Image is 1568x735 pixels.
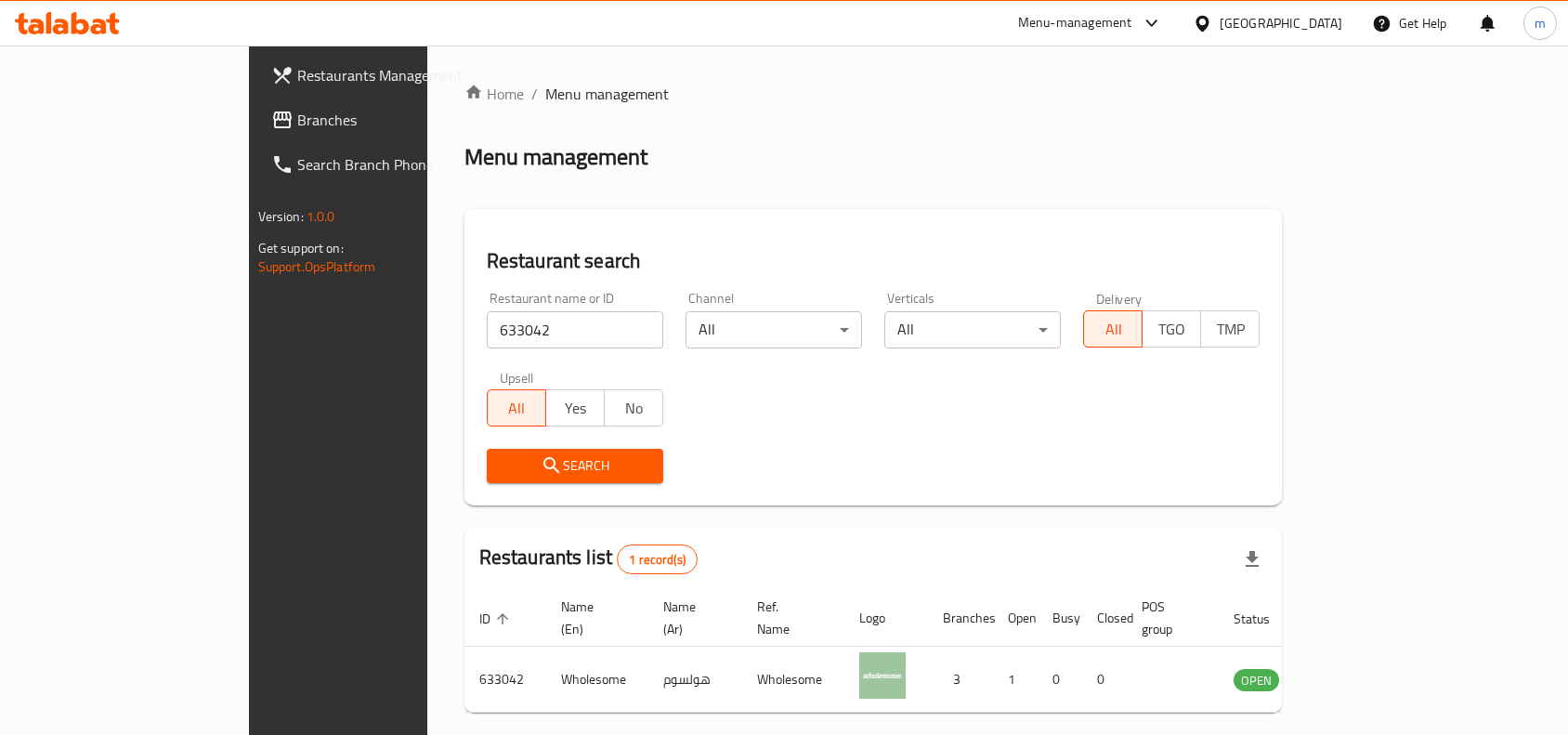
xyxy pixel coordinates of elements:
[1038,647,1082,713] td: 0
[993,590,1038,647] th: Open
[618,551,697,569] span: 1 record(s)
[256,142,511,187] a: Search Branch Phone
[1142,596,1196,640] span: POS group
[464,83,1283,105] nav: breadcrumb
[464,142,647,172] h2: Menu management
[487,449,663,483] button: Search
[531,83,538,105] li: /
[1142,310,1201,348] button: TGO
[297,64,496,86] span: Restaurants Management
[554,395,597,422] span: Yes
[1535,13,1546,33] span: m
[1083,310,1143,348] button: All
[487,389,546,427] button: All
[604,389,663,427] button: No
[844,590,928,647] th: Logo
[1230,537,1274,582] div: Export file
[1038,590,1082,647] th: Busy
[742,647,844,713] td: Wholesome
[1200,310,1260,348] button: TMP
[884,311,1061,348] div: All
[648,647,742,713] td: هولسوم
[545,83,669,105] span: Menu management
[297,109,496,131] span: Branches
[258,236,344,260] span: Get support on:
[258,204,304,229] span: Version:
[479,544,698,574] h2: Restaurants list
[686,311,862,348] div: All
[1096,292,1143,305] label: Delivery
[297,153,496,176] span: Search Branch Phone
[757,596,822,640] span: Ref. Name
[928,647,993,713] td: 3
[545,389,605,427] button: Yes
[663,596,720,640] span: Name (Ar)
[256,98,511,142] a: Branches
[487,247,1261,275] h2: Restaurant search
[928,590,993,647] th: Branches
[258,255,376,279] a: Support.OpsPlatform
[502,454,648,478] span: Search
[1220,13,1342,33] div: [GEOGRAPHIC_DATA]
[500,371,534,384] label: Upsell
[479,608,515,630] span: ID
[1209,316,1252,343] span: TMP
[561,596,626,640] span: Name (En)
[1018,12,1132,34] div: Menu-management
[307,204,335,229] span: 1.0.0
[464,590,1380,713] table: enhanced table
[1091,316,1135,343] span: All
[612,395,656,422] span: No
[1082,590,1127,647] th: Closed
[1082,647,1127,713] td: 0
[1234,669,1279,691] div: OPEN
[1234,608,1294,630] span: Status
[859,652,906,699] img: Wholesome
[495,395,539,422] span: All
[1150,316,1194,343] span: TGO
[546,647,648,713] td: Wholesome
[993,647,1038,713] td: 1
[487,311,663,348] input: Search for restaurant name or ID..
[1234,670,1279,691] span: OPEN
[256,53,511,98] a: Restaurants Management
